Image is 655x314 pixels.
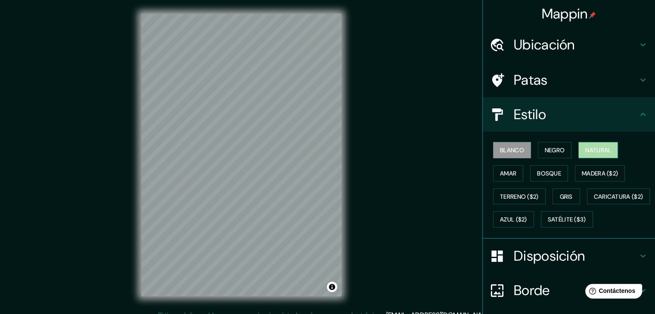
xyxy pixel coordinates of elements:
font: Satélite ($3) [548,216,586,224]
button: Caricatura ($2) [587,188,650,205]
button: Satélite ($3) [541,211,593,228]
font: Azul ($2) [500,216,527,224]
font: Mappin [542,5,588,23]
font: Borde [514,281,550,299]
font: Natural [585,146,611,154]
button: Activar o desactivar atribución [327,282,337,292]
font: Blanco [500,146,524,154]
button: Gris [553,188,580,205]
div: Estilo [483,97,655,132]
div: Patas [483,63,655,97]
font: Caricatura ($2) [594,193,643,200]
button: Azul ($2) [493,211,534,228]
button: Amar [493,165,523,182]
canvas: Mapa [141,14,341,296]
font: Estilo [514,105,546,123]
font: Madera ($2) [582,169,618,177]
font: Terreno ($2) [500,193,539,200]
iframe: Lanzador de widgets de ayuda [578,280,646,305]
font: Disposición [514,247,585,265]
font: Negro [545,146,565,154]
button: Negro [538,142,572,158]
div: Ubicación [483,28,655,62]
button: Terreno ($2) [493,188,546,205]
button: Blanco [493,142,531,158]
div: Disposición [483,239,655,273]
font: Gris [560,193,573,200]
font: Patas [514,71,548,89]
font: Amar [500,169,516,177]
button: Bosque [530,165,568,182]
button: Natural [578,142,618,158]
img: pin-icon.png [589,12,596,18]
font: Ubicación [514,36,575,54]
button: Madera ($2) [575,165,625,182]
div: Borde [483,273,655,308]
font: Bosque [537,169,561,177]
